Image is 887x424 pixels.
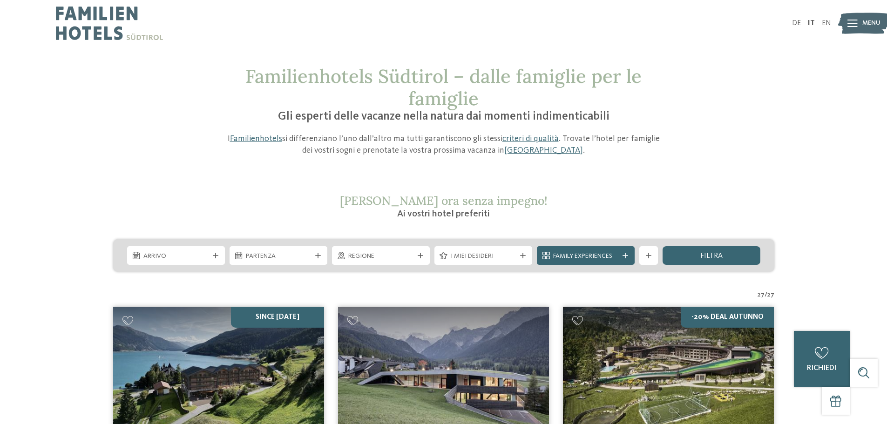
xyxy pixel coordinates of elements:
[143,252,209,261] span: Arrivo
[245,64,642,110] span: Familienhotels Südtirol – dalle famiglie per le famiglie
[758,290,765,300] span: 27
[794,331,850,387] a: richiedi
[502,135,559,143] a: criteri di qualità
[862,19,880,28] span: Menu
[397,209,490,219] span: Ai vostri hotel preferiti
[451,252,516,261] span: I miei desideri
[348,252,413,261] span: Regione
[230,135,282,143] a: Familienhotels
[223,133,665,156] p: I si differenziano l’uno dall’altro ma tutti garantiscono gli stessi . Trovate l’hotel per famigl...
[765,290,767,300] span: /
[807,364,837,372] span: richiedi
[553,252,618,261] span: Family Experiences
[246,252,311,261] span: Partenza
[792,20,801,27] a: DE
[822,20,831,27] a: EN
[340,193,548,208] span: [PERSON_NAME] ora senza impegno!
[504,146,583,155] a: [GEOGRAPHIC_DATA]
[808,20,815,27] a: IT
[767,290,774,300] span: 27
[278,111,609,122] span: Gli esperti delle vacanze nella natura dai momenti indimenticabili
[700,252,723,260] span: filtra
